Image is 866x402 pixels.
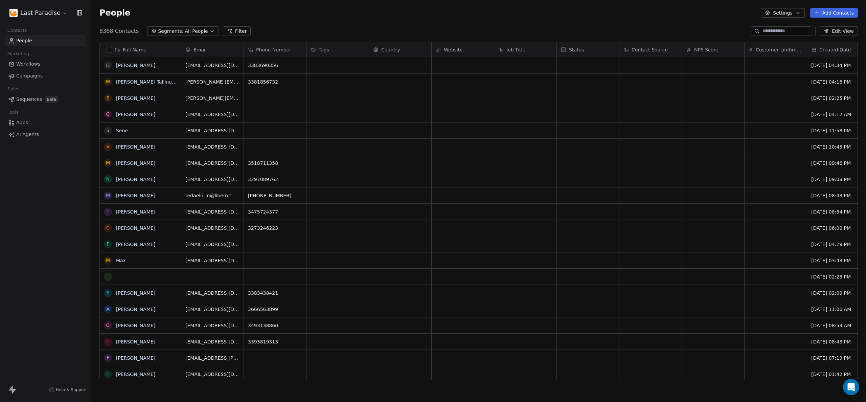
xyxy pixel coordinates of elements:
span: [PERSON_NAME][EMAIL_ADDRESS][DOMAIN_NAME] [185,79,240,85]
span: Email [193,46,207,53]
div: Status [557,42,619,57]
span: AI Agents [16,131,39,138]
span: [DATE] 04:34 PM [811,62,865,69]
span: 3493138860 [248,322,302,329]
span: People [99,8,130,18]
span: [DATE] 08:59 AM [811,322,865,329]
button: Settings [761,8,804,18]
span: Phone Number [256,46,291,53]
a: Max [116,258,126,263]
span: [DATE] 06:00 PM [811,225,865,231]
a: [PERSON_NAME] [116,323,155,328]
span: [EMAIL_ADDRESS][DOMAIN_NAME] [185,143,240,150]
a: [PERSON_NAME] Tallinucci [116,79,178,85]
div: grid [100,57,181,380]
div: M [106,257,110,264]
span: [DATE] 10:45 PM [811,143,865,150]
span: Created Date [819,46,851,53]
div: NPS Score [682,42,744,57]
div: Job Title [494,42,556,57]
div: A [106,306,110,313]
span: Full Name [123,46,146,53]
span: [DATE] 04:16 PM [811,79,865,85]
span: 3666563899 [248,306,302,313]
span: [EMAIL_ADDRESS][DOMAIN_NAME] [185,257,240,264]
span: Marketing [4,49,32,59]
button: Filter [223,26,251,36]
span: [DATE] 02:25 PM [811,95,865,102]
span: Sales [5,84,22,94]
span: 3393819313 [248,338,302,345]
span: NPS Score [694,46,718,53]
a: [PERSON_NAME] [116,209,155,215]
span: CAT [858,47,865,52]
div: C [106,224,110,231]
span: [DATE] 01:42 PM [811,371,865,378]
a: [PERSON_NAME] [116,112,155,117]
span: [PERSON_NAME][EMAIL_ADDRESS][PERSON_NAME][DOMAIN_NAME] [185,95,240,102]
span: Campaigns [16,72,43,80]
a: AI Agents [5,129,86,140]
span: [EMAIL_ADDRESS][DOMAIN_NAME] [185,371,240,378]
a: [PERSON_NAME] [116,177,155,182]
span: Beta [45,96,58,103]
span: [EMAIL_ADDRESS][PERSON_NAME][DOMAIN_NAME] [185,355,240,361]
div: S [107,94,110,102]
a: Sene [116,128,128,133]
span: 3381856732 [248,79,302,85]
a: [PERSON_NAME] [116,63,155,68]
div: Full Name [100,42,181,57]
span: [DATE] 08:34 PM [811,208,865,215]
span: 3518711358 [248,160,302,166]
span: Sequences [16,96,42,103]
div: S [107,289,110,296]
div: G [106,322,110,329]
span: Workflows [16,61,41,68]
span: [EMAIL_ADDRESS][DOMAIN_NAME] [185,127,240,134]
span: [DATE] 04:29 PM [811,241,865,248]
a: Help & Support [49,387,87,393]
span: [DATE] 11:58 PM [811,127,865,134]
a: [PERSON_NAME] [116,225,155,231]
span: Apps [16,119,28,126]
span: [EMAIL_ADDRESS][DOMAIN_NAME] [185,322,240,329]
span: [EMAIL_ADDRESS][DOMAIN_NAME] [185,160,240,166]
span: 3383438421 [248,290,302,296]
span: [DATE] 09:08 PM [811,176,865,183]
button: Add Contacts [810,8,858,18]
span: Help & Support [56,387,87,393]
span: 3475724377 [248,208,302,215]
button: Last Paradise [8,7,69,19]
div: Tags [306,42,369,57]
span: Tags [319,46,329,53]
div: M [106,78,110,85]
span: redaelli_m@libero.t [185,192,240,199]
span: Job Title [506,46,525,53]
span: [DATE] 11:06 AM [811,306,865,313]
span: 3383690356 [248,62,302,69]
div: F [107,354,109,361]
div: I [107,371,109,378]
span: [EMAIL_ADDRESS][DOMAIN_NAME] [185,225,240,231]
span: [EMAIL_ADDRESS][DOMAIN_NAME] [185,62,240,69]
span: Last Paradise [20,8,61,17]
span: [EMAIL_ADDRESS][DOMAIN_NAME] [185,208,240,215]
a: Apps [5,117,86,128]
div: V [106,143,110,150]
a: [PERSON_NAME] [116,193,155,198]
a: [PERSON_NAME] [116,95,155,101]
div: N [106,176,110,183]
span: 8368 Contacts [99,27,139,35]
span: Website [444,46,463,53]
div: Contact Source [619,42,682,57]
span: [EMAIL_ADDRESS][DOMAIN_NAME] [185,306,240,313]
a: Workflows [5,59,86,70]
span: Segments: [158,28,183,35]
span: All People [185,28,208,35]
span: [DATE] 09:46 PM [811,160,865,166]
a: [PERSON_NAME] [116,372,155,377]
a: People [5,35,86,46]
span: [DATE] 07:19 PM [811,355,865,361]
span: Country [381,46,400,53]
span: [DATE] 08:43 PM [811,338,865,345]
